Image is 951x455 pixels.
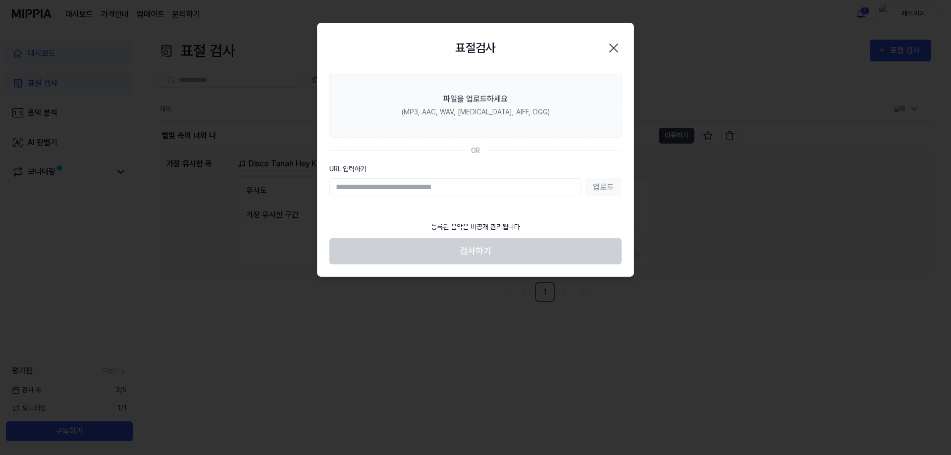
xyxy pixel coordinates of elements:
[425,216,526,238] div: 등록된 음악은 비공개 관리됩니다
[329,164,622,174] label: URL 입력하기
[443,93,508,105] div: 파일을 업로드하세요
[402,107,550,117] div: (MP3, AAC, WAV, [MEDICAL_DATA], AIFF, OGG)
[471,146,480,156] div: OR
[455,39,496,57] h2: 표절검사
